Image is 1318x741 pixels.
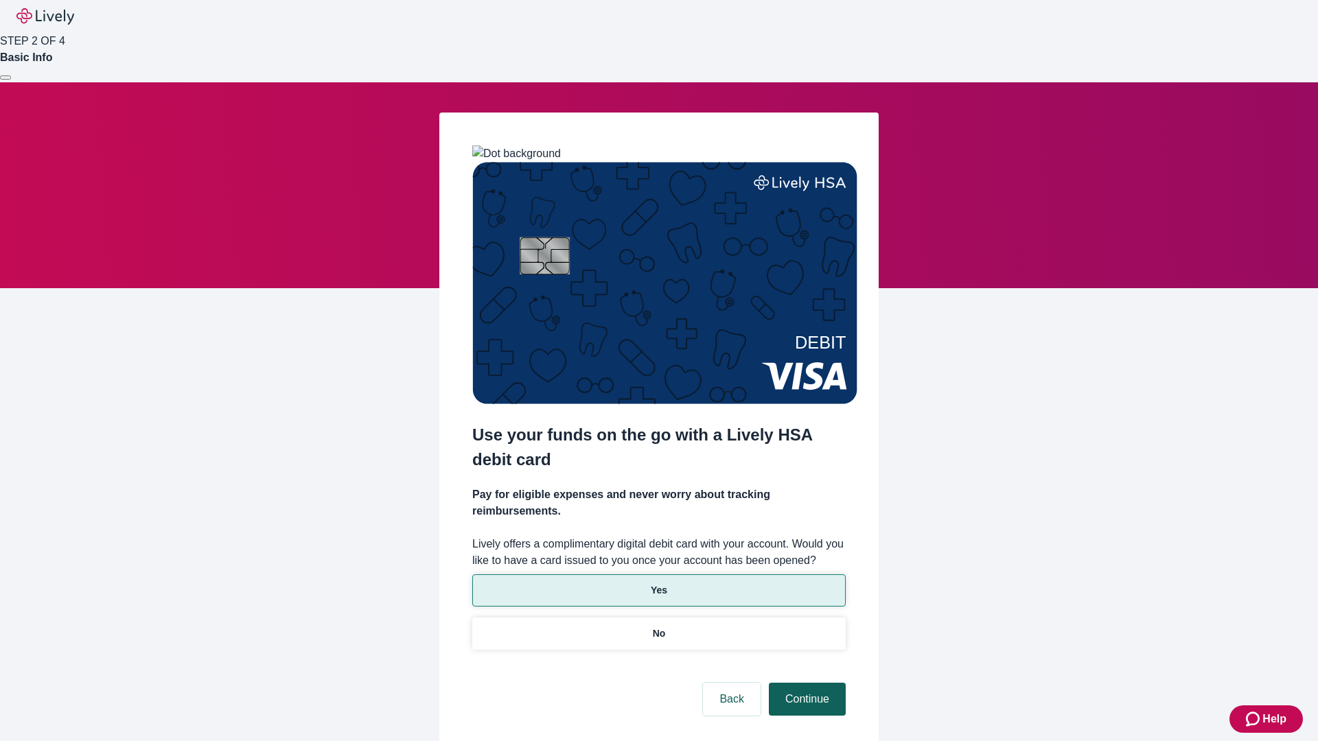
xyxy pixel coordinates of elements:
[472,617,846,650] button: No
[472,486,846,519] h4: Pay for eligible expenses and never worry about tracking reimbursements.
[16,8,74,25] img: Lively
[472,423,846,472] h2: Use your funds on the go with a Lively HSA debit card
[703,683,761,716] button: Back
[472,162,857,404] img: Debit card
[472,536,846,569] label: Lively offers a complimentary digital debit card with your account. Would you like to have a card...
[472,145,561,162] img: Dot background
[653,626,666,641] p: No
[1246,711,1262,727] svg: Zendesk support icon
[651,583,667,598] p: Yes
[1262,711,1286,727] span: Help
[472,574,846,607] button: Yes
[769,683,846,716] button: Continue
[1229,705,1303,733] button: Zendesk support iconHelp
